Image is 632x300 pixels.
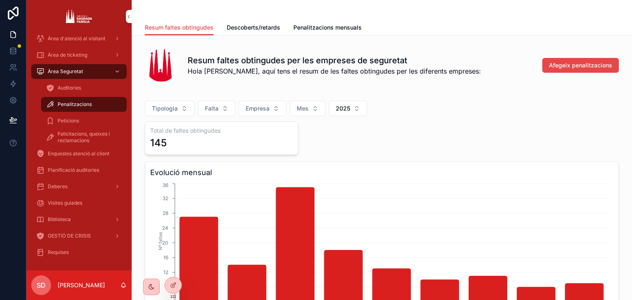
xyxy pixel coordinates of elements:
span: Àrea Seguretat [48,68,83,75]
span: Tipologia [152,104,178,113]
a: Visites guiades [31,196,127,210]
h3: Evolució mensual [150,167,613,178]
a: Planificació auditories [31,163,127,178]
a: GESTIÓ DE CRISIS [31,228,127,243]
p: [PERSON_NAME] [58,281,105,289]
a: Enquestes atenció al client [31,146,127,161]
span: Falta [205,104,218,113]
button: Select Button [290,101,325,116]
a: Requises [31,245,127,260]
a: Àrea de ticketing [31,48,127,62]
h1: Resum faltes obtingudes per les empreses de seguretat [188,55,481,66]
span: Planificació auditories [48,167,99,173]
span: Felicitacions, queixes i reclamacions [58,131,118,144]
span: SD [37,280,46,290]
h3: Total de faltes obtingudes [150,127,293,135]
tspan: 20 [162,240,168,246]
a: Felicitacions, queixes i reclamacions [41,130,127,145]
span: Resum faltes obtingudes [145,23,214,32]
span: Empresa [246,104,270,113]
span: Penalitzacions mensuals [293,23,362,32]
button: Afegeix penalitzacions [542,58,619,73]
span: Peticions [58,118,79,124]
span: Visites guiades [48,200,82,206]
button: Select Button [329,101,367,116]
a: Penalitzacions [41,97,127,112]
span: Descoberts/retards [227,23,280,32]
span: Auditories [58,85,81,91]
div: 145 [150,136,167,150]
span: Enquestes atenció al client [48,150,109,157]
tspan: 12 [163,269,168,275]
button: Select Button [239,101,286,116]
span: Afegeix penalitzacions [549,61,612,69]
span: Hola [PERSON_NAME], aquí tens el resum de les faltes obtingudes per les diferents empreses: [188,66,481,76]
tspan: Nº faltes [158,232,163,250]
span: Requises [48,249,69,256]
span: Biblioteca [48,216,71,223]
a: Resum faltes obtingudes [145,20,214,36]
span: Àrea de ticketing [48,52,87,58]
span: 2025 [336,104,350,113]
tspan: 16 [163,254,168,261]
a: Biblioteca [31,212,127,227]
span: Àrea d'atenció al visitant [48,35,105,42]
div: scrollable content [26,33,132,270]
span: Penalitzacions [58,101,92,108]
a: Deberes [31,179,127,194]
tspan: 32 [163,195,168,201]
tspan: 24 [162,225,168,231]
a: Àrea Seguretat [31,64,127,79]
a: Peticions [41,113,127,128]
tspan: 36 [163,182,168,188]
span: GESTIÓ DE CRISIS [48,233,91,239]
a: Àrea d'atenció al visitant [31,31,127,46]
button: Select Button [198,101,235,116]
tspan: 28 [163,210,168,216]
a: Descoberts/retards [227,20,280,37]
span: Mes [297,104,309,113]
a: Auditories [41,81,127,95]
a: Penalitzacions mensuals [293,20,362,37]
span: Deberes [48,183,67,190]
button: Select Button [145,101,195,116]
img: App logo [66,10,92,23]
